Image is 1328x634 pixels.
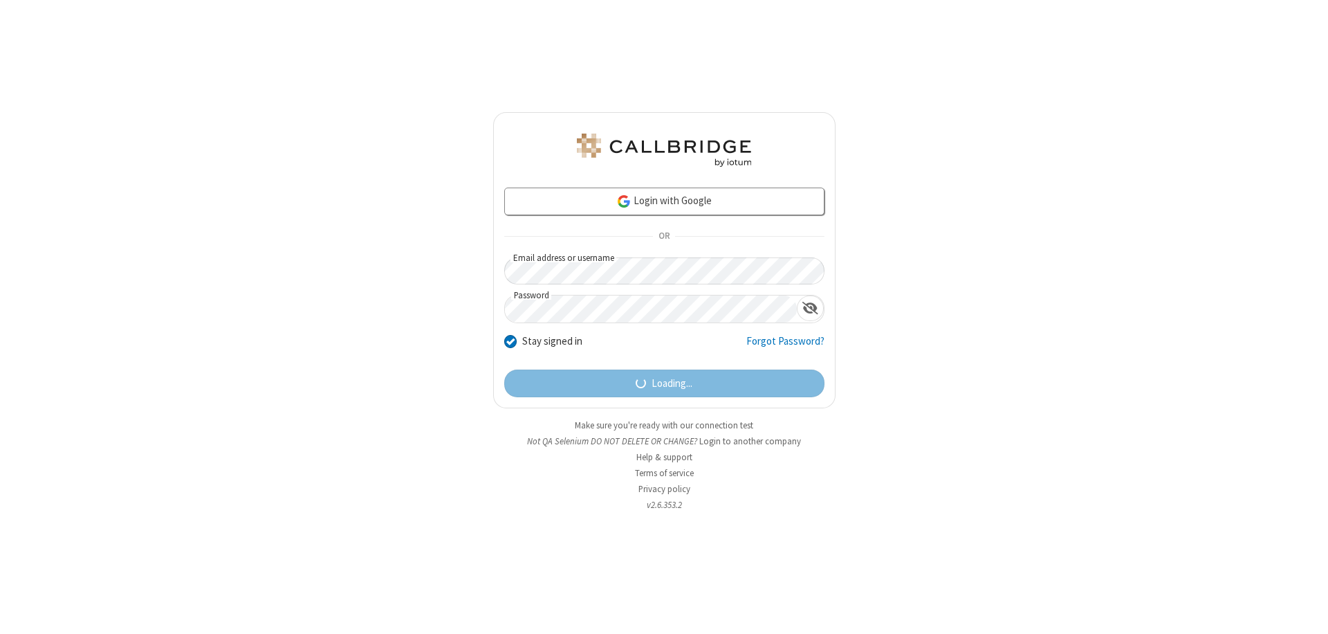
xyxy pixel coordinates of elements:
label: Stay signed in [522,334,582,350]
a: Privacy policy [638,483,690,495]
input: Password [505,296,797,323]
a: Help & support [636,451,692,463]
li: Not QA Selenium DO NOT DELETE OR CHANGE? [493,435,836,448]
img: google-icon.png [616,194,631,209]
li: v2.6.353.2 [493,498,836,511]
iframe: Chat [1293,598,1318,624]
div: Show password [797,296,824,321]
span: OR [653,227,675,246]
span: Loading... [652,376,692,392]
img: QA Selenium DO NOT DELETE OR CHANGE [574,134,754,167]
a: Make sure you're ready with our connection test [575,419,753,431]
button: Login to another company [699,435,801,448]
a: Terms of service [635,467,694,479]
a: Login with Google [504,188,824,215]
input: Email address or username [504,257,824,284]
a: Forgot Password? [746,334,824,360]
button: Loading... [504,370,824,397]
